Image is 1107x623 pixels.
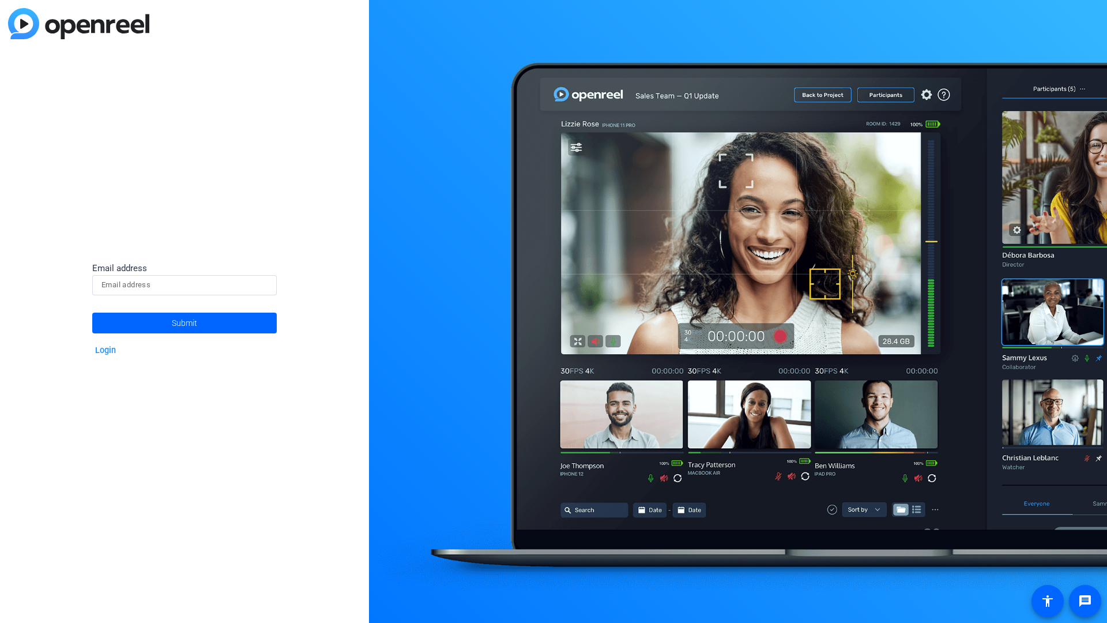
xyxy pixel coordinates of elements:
[8,8,149,39] img: blue-gradient.svg
[172,309,197,337] span: Submit
[95,346,116,355] a: Login
[92,313,277,333] button: Submit
[92,263,147,273] span: Email address
[1041,594,1055,608] mat-icon: accessibility
[101,278,268,292] input: Email address
[1078,594,1092,608] mat-icon: message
